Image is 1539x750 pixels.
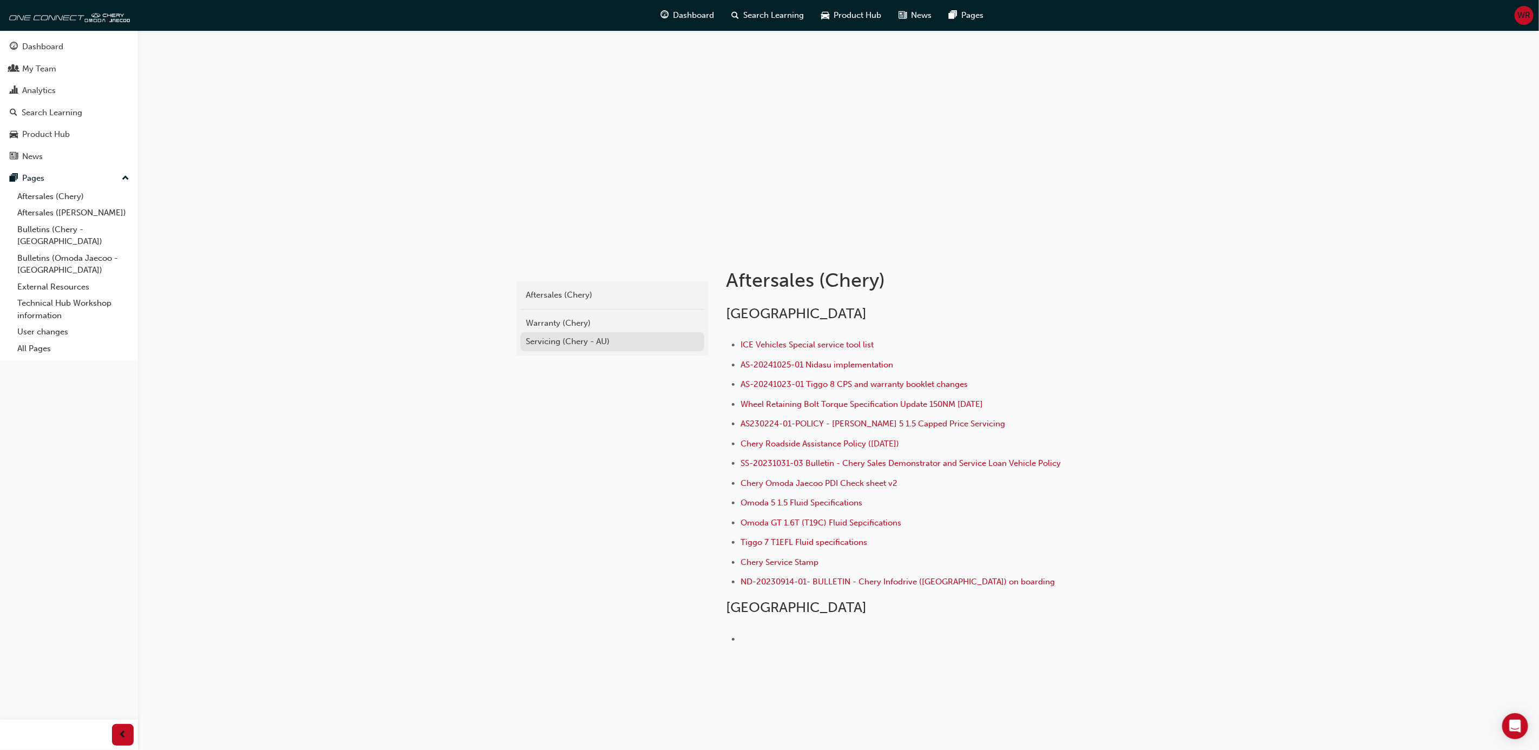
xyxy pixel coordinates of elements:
span: news-icon [10,152,18,162]
a: Chery Service Stamp [741,557,818,567]
a: Technical Hub Workshop information [13,295,134,324]
span: Product Hub [834,9,882,22]
span: pages-icon [10,174,18,183]
a: User changes [13,324,134,340]
div: Servicing (Chery - AU) [526,335,699,348]
a: guage-iconDashboard [652,4,723,27]
div: Open Intercom Messenger [1502,713,1528,739]
a: AS-20241023-01 Tiggo 8 CPS and warranty booklet changes [741,379,968,389]
span: people-icon [10,64,18,74]
a: Bulletins (Chery - [GEOGRAPHIC_DATA]) [13,221,134,250]
a: AS-20241025-01 Nidasu implementation [741,360,893,370]
a: Warranty (Chery) [520,314,704,333]
div: Dashboard [22,41,63,53]
span: WR [1518,9,1531,22]
img: oneconnect [5,4,130,26]
button: WR [1515,6,1534,25]
button: Pages [4,168,134,188]
span: [GEOGRAPHIC_DATA] [726,305,867,322]
span: prev-icon [119,728,127,742]
span: pages-icon [949,9,957,22]
div: Analytics [22,84,56,97]
a: Bulletins (Omoda Jaecoo - [GEOGRAPHIC_DATA]) [13,250,134,279]
a: Omoda 5 1.5 Fluid Specifications [741,498,862,508]
h1: Aftersales (Chery) [726,268,1081,292]
span: Search Learning [744,9,804,22]
a: News [4,147,134,167]
a: Chery Roadside Assistance Policy ([DATE]) [741,439,899,449]
span: search-icon [732,9,739,22]
a: Aftersales (Chery) [520,286,704,305]
span: Dashboard [673,9,715,22]
div: Search Learning [22,107,82,119]
span: chart-icon [10,86,18,96]
a: External Resources [13,279,134,295]
a: Wheel Retaining Bolt Torque Specification Update 150NM [DATE] [741,399,983,409]
div: Product Hub [22,128,70,141]
span: guage-icon [10,42,18,52]
div: Pages [22,172,44,185]
a: search-iconSearch Learning [723,4,813,27]
span: car-icon [10,130,18,140]
a: pages-iconPages [941,4,993,27]
span: car-icon [822,9,830,22]
div: News [22,150,43,163]
a: All Pages [13,340,134,357]
span: up-icon [122,172,129,186]
span: guage-icon [661,9,669,22]
a: car-iconProduct Hub [813,4,890,27]
a: Dashboard [4,37,134,57]
a: Servicing (Chery - AU) [520,332,704,351]
div: My Team [22,63,56,75]
a: Aftersales ([PERSON_NAME]) [13,205,134,221]
a: Chery Omoda Jaecoo PDI Check sheet v2 [741,478,897,488]
a: SS-20231031-03 Bulletin - Chery Sales Demonstrator and Service Loan Vehicle Policy [741,458,1061,468]
span: search-icon [10,108,17,118]
span: Pages [962,9,984,22]
span: [GEOGRAPHIC_DATA] [726,599,867,616]
a: Analytics [4,81,134,101]
a: Tiggo 7 T1EFL Fluid specifications [741,537,867,547]
span: News [911,9,932,22]
a: Product Hub [4,124,134,144]
button: DashboardMy TeamAnalyticsSearch LearningProduct HubNews [4,35,134,168]
a: Omoda GT 1.6T (T19C) Fluid Sepcifications [741,518,901,528]
div: Warranty (Chery) [526,317,699,330]
a: My Team [4,59,134,79]
a: ICE Vehicles Special service tool list [741,340,874,350]
a: ND-20230914-01- BULLETIN - Chery Infodrive ([GEOGRAPHIC_DATA]) on boarding [741,577,1055,587]
div: Aftersales (Chery) [526,289,699,301]
span: news-icon [899,9,907,22]
a: news-iconNews [890,4,941,27]
a: Aftersales (Chery) [13,188,134,205]
a: AS230224-01-POLICY - [PERSON_NAME] 5 1.5 Capped Price Servicing [741,419,1005,429]
a: Search Learning [4,103,134,123]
